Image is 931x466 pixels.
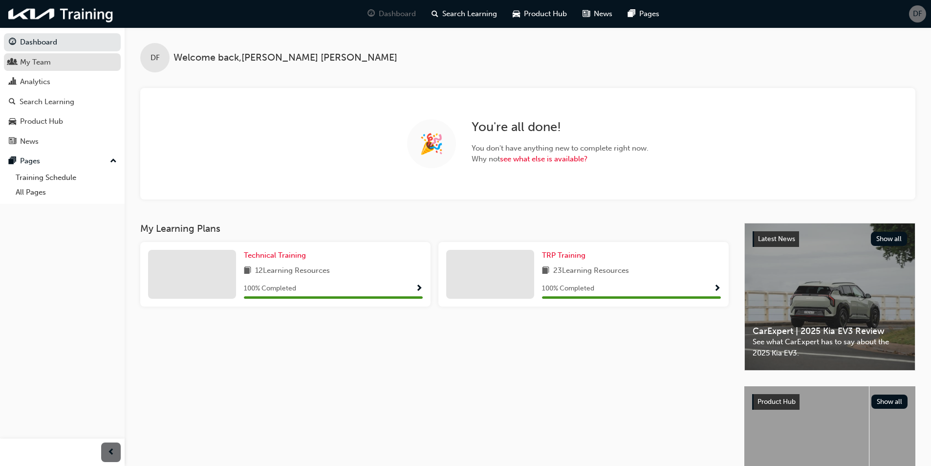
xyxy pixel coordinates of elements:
[20,116,63,127] div: Product Hub
[20,155,40,167] div: Pages
[871,232,908,246] button: Show all
[415,285,423,293] span: Show Progress
[542,265,549,277] span: book-icon
[419,138,444,150] span: 🎉
[108,446,115,459] span: prev-icon
[20,76,50,88] div: Analytics
[151,52,160,64] span: DF
[20,96,74,108] div: Search Learning
[4,152,121,170] button: Pages
[753,326,907,337] span: CarExpert | 2025 Kia EV3 Review
[639,8,659,20] span: Pages
[628,8,635,20] span: pages-icon
[368,8,375,20] span: guage-icon
[909,5,926,22] button: DF
[472,143,649,154] span: You don ' t have anything new to complete right now.
[244,251,306,260] span: Technical Training
[244,283,296,294] span: 100 % Completed
[583,8,590,20] span: news-icon
[244,265,251,277] span: book-icon
[432,8,438,20] span: search-icon
[542,283,594,294] span: 100 % Completed
[553,265,629,277] span: 23 Learning Resources
[379,8,416,20] span: Dashboard
[9,78,16,87] span: chart-icon
[500,155,587,163] a: see what else is available?
[594,8,612,20] span: News
[4,93,121,111] a: Search Learning
[5,4,117,24] img: kia-training
[542,250,589,261] a: TRP Training
[752,394,908,410] a: Product HubShow all
[110,155,117,168] span: up-icon
[4,133,121,151] a: News
[505,4,575,24] a: car-iconProduct Hub
[4,33,121,51] a: Dashboard
[753,336,907,358] span: See what CarExpert has to say about the 2025 Kia EV3.
[20,136,39,147] div: News
[4,112,121,131] a: Product Hub
[12,185,121,200] a: All Pages
[9,137,16,146] span: news-icon
[472,119,649,135] h2: You ' re all done!
[575,4,620,24] a: news-iconNews
[442,8,497,20] span: Search Learning
[753,231,907,247] a: Latest NewsShow all
[542,251,585,260] span: TRP Training
[513,8,520,20] span: car-icon
[9,98,16,107] span: search-icon
[913,8,922,20] span: DF
[524,8,567,20] span: Product Hub
[871,395,908,409] button: Show all
[415,283,423,295] button: Show Progress
[12,170,121,185] a: Training Schedule
[758,235,795,243] span: Latest News
[4,53,121,71] a: My Team
[714,285,721,293] span: Show Progress
[4,31,121,152] button: DashboardMy TeamAnalyticsSearch LearningProduct HubNews
[9,38,16,47] span: guage-icon
[244,250,310,261] a: Technical Training
[255,265,330,277] span: 12 Learning Resources
[9,117,16,126] span: car-icon
[472,154,649,165] span: Why not
[424,4,505,24] a: search-iconSearch Learning
[714,283,721,295] button: Show Progress
[173,52,397,64] span: Welcome back , [PERSON_NAME] [PERSON_NAME]
[140,223,729,234] h3: My Learning Plans
[9,157,16,166] span: pages-icon
[9,58,16,67] span: people-icon
[360,4,424,24] a: guage-iconDashboard
[620,4,667,24] a: pages-iconPages
[4,73,121,91] a: Analytics
[758,398,796,406] span: Product Hub
[20,57,51,68] div: My Team
[744,223,915,371] a: Latest NewsShow allCarExpert | 2025 Kia EV3 ReviewSee what CarExpert has to say about the 2025 Ki...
